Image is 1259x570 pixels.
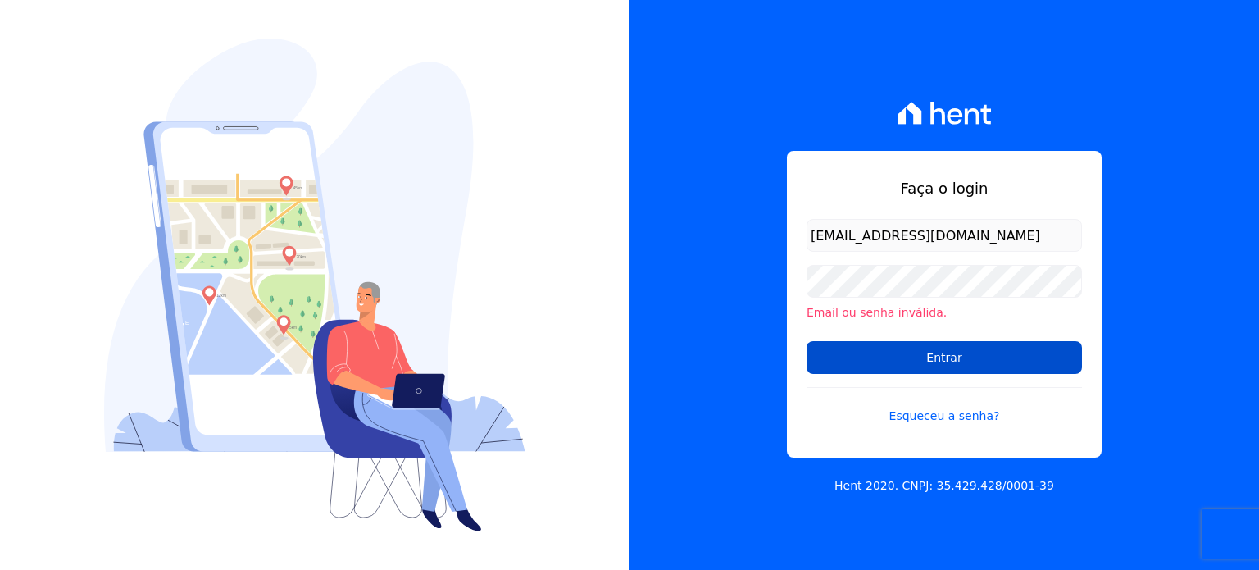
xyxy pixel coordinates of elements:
[807,177,1082,199] h1: Faça o login
[104,39,525,531] img: Login
[807,341,1082,374] input: Entrar
[807,387,1082,425] a: Esqueceu a senha?
[834,477,1054,495] p: Hent 2020. CNPJ: 35.429.428/0001-39
[807,304,1082,321] li: Email ou senha inválida.
[807,219,1082,252] input: Email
